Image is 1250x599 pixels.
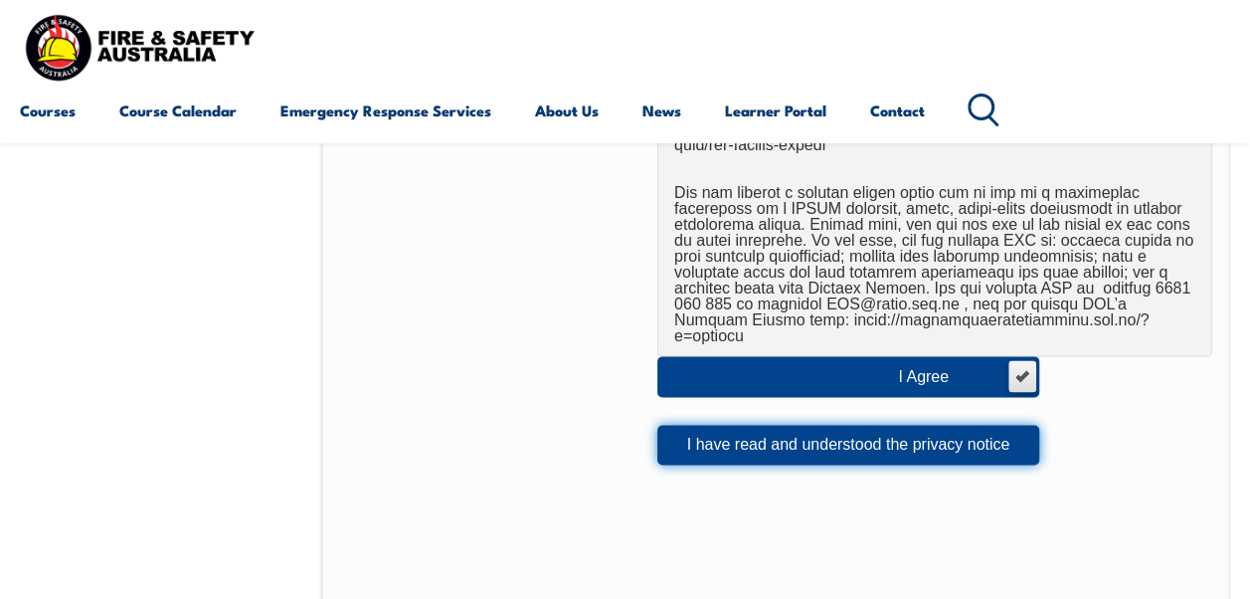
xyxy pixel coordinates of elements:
[119,87,237,134] a: Course Calendar
[870,87,925,134] a: Contact
[280,87,491,134] a: Emergency Response Services
[642,87,681,134] a: News
[898,369,988,385] div: I Agree
[20,87,76,134] a: Courses
[657,425,1039,465] button: I have read and understood the privacy notice
[535,87,599,134] a: About Us
[725,87,826,134] a: Learner Portal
